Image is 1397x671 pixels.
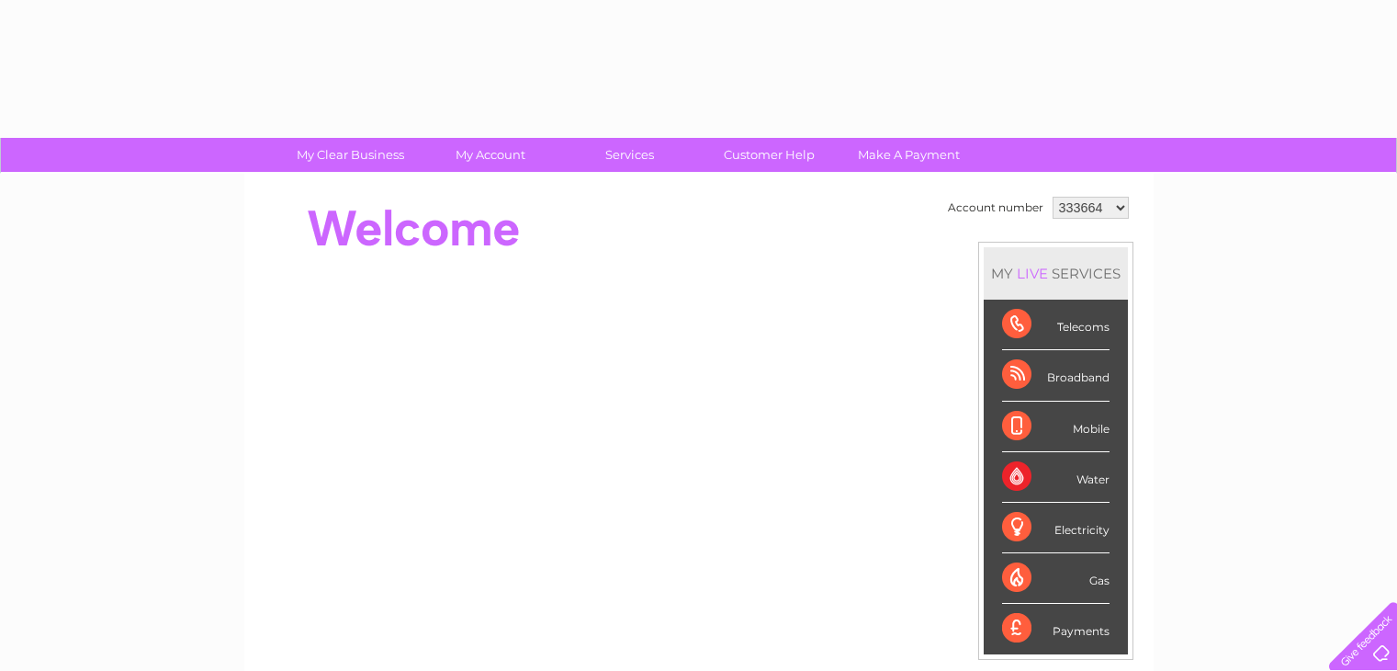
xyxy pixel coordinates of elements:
[414,138,566,172] a: My Account
[1013,265,1052,282] div: LIVE
[1002,604,1110,654] div: Payments
[275,138,426,172] a: My Clear Business
[554,138,705,172] a: Services
[833,138,985,172] a: Make A Payment
[693,138,845,172] a: Customer Help
[1002,300,1110,350] div: Telecoms
[984,247,1128,300] div: MY SERVICES
[1002,350,1110,401] div: Broadband
[943,192,1048,223] td: Account number
[1002,553,1110,604] div: Gas
[1002,503,1110,553] div: Electricity
[1002,452,1110,503] div: Water
[1002,402,1110,452] div: Mobile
